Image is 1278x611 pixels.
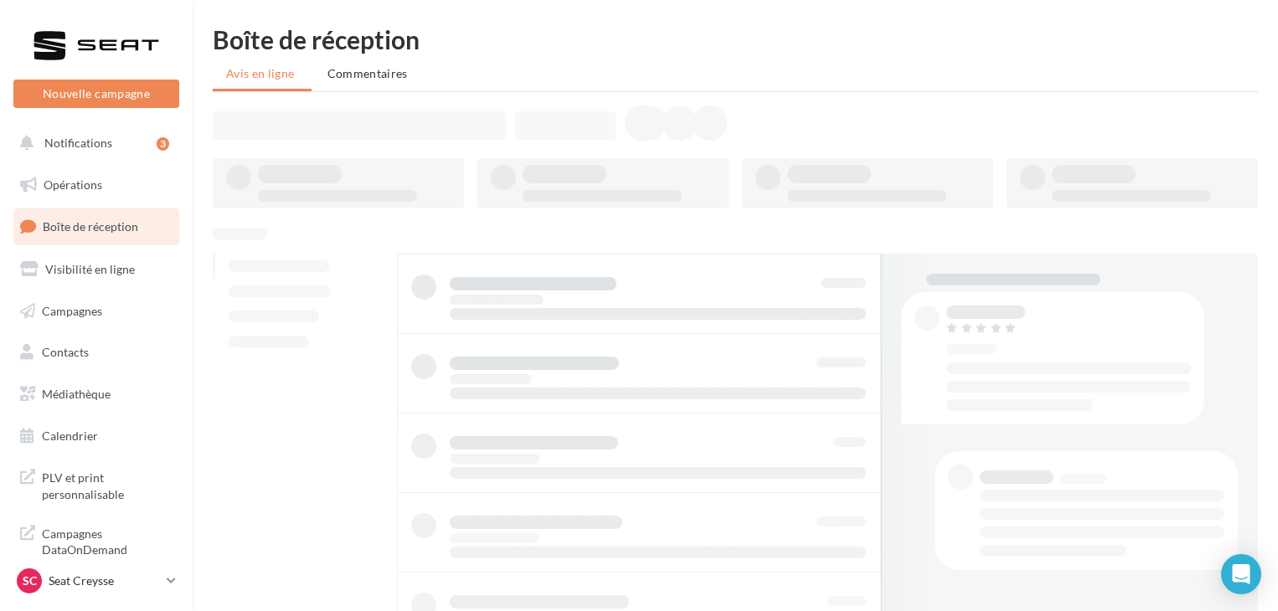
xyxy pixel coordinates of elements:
span: Visibilité en ligne [45,262,135,276]
a: Opérations [10,167,183,203]
a: Campagnes DataOnDemand [10,516,183,565]
a: Médiathèque [10,377,183,412]
span: Commentaires [327,66,408,80]
a: Visibilité en ligne [10,252,183,287]
span: SC [23,572,37,589]
span: Opérations [44,177,102,192]
button: Nouvelle campagne [13,80,179,108]
span: Boîte de réception [43,219,138,234]
div: Boîte de réception [213,27,1258,52]
div: Open Intercom Messenger [1221,554,1261,594]
a: Campagnes [10,294,183,329]
span: PLV et print personnalisable [42,466,173,502]
span: Médiathèque [42,387,111,401]
span: Contacts [42,345,89,359]
a: SC Seat Creysse [13,565,179,597]
p: Seat Creysse [49,572,160,589]
a: Boîte de réception [10,208,183,244]
div: 3 [157,137,169,151]
a: PLV et print personnalisable [10,460,183,509]
a: Contacts [10,335,183,370]
span: Campagnes [42,303,102,317]
button: Notifications 3 [10,126,176,161]
a: Calendrier [10,418,183,454]
span: Campagnes DataOnDemand [42,522,173,558]
span: Notifications [44,136,112,150]
span: Calendrier [42,429,98,443]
